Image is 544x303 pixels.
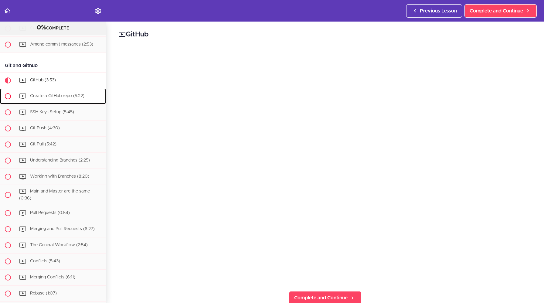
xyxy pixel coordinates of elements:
span: Complete and Continue [294,294,348,301]
span: GitHub (3:53) [30,78,56,82]
iframe: Video Player [118,49,532,281]
span: Conflicts (5:43) [30,259,60,263]
a: Previous Lesson [406,4,462,18]
span: Amend commit messages (2:53) [30,42,93,46]
span: Understanding Branches (2:25) [30,158,90,162]
span: Complete and Continue [470,7,523,15]
div: COMPLETE [8,24,98,32]
span: Main and Master are the same (0:36) [19,189,90,200]
span: Working with Branches (8:20) [30,174,89,179]
span: Git Push (4:30) [30,126,60,130]
svg: Settings Menu [94,7,102,15]
span: SSH Keys Setup (5:45) [30,110,74,114]
svg: Back to course curriculum [4,7,11,15]
span: Git Pull (5:42) [30,142,56,146]
span: 0% [37,25,46,31]
span: Rebase (1:07) [30,291,57,295]
a: Complete and Continue [464,4,537,18]
h2: GitHub [118,29,532,40]
span: The General Workflow (2:54) [30,243,88,247]
span: Previous Lesson [420,7,457,15]
span: Create a GitHub repo (5:22) [30,94,84,98]
span: Pull Requests (0:54) [30,211,70,215]
span: Merging and Pull Requests (6:27) [30,227,95,231]
span: Merging Conflicts (6:11) [30,275,75,279]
